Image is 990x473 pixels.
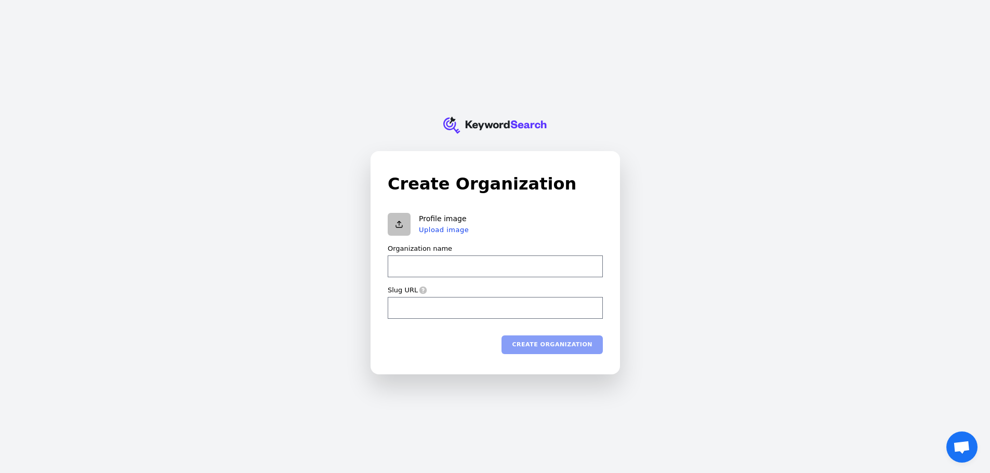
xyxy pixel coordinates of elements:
[388,244,452,253] label: Organization name
[388,171,603,196] h1: Create Organization
[946,431,978,463] a: Open chat
[388,286,418,295] label: Slug URL
[419,225,469,234] button: Upload image
[418,286,427,294] span: A slug is a human-readable ID that must be unique. It’s often used in URLs.
[419,214,469,224] p: Profile image
[388,213,411,236] button: Upload organization logo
